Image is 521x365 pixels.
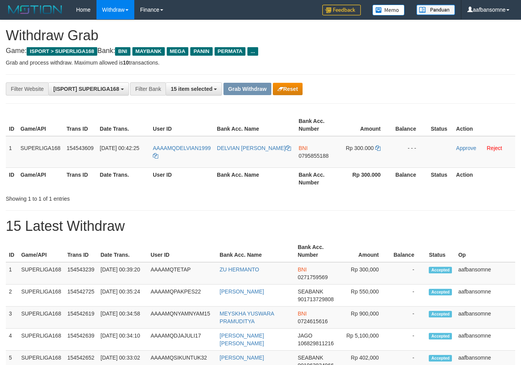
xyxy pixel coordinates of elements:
img: Button%20Memo.svg [372,5,405,15]
th: Amount [339,240,390,262]
td: AAAAMQNYAMNYAM15 [147,307,217,329]
strong: 10 [123,60,129,66]
a: Copy 300000 to clipboard [375,145,381,151]
div: Showing 1 to 1 of 1 entries [6,192,211,203]
a: DELVIAN [PERSON_NAME] [217,145,291,151]
span: MAYBANK [132,47,165,56]
h1: Withdraw Grab [6,28,515,43]
td: 1 [6,136,17,168]
td: SUPERLIGA168 [18,262,64,285]
td: SUPERLIGA168 [18,329,64,351]
img: panduan.png [416,5,455,15]
th: Rp 300.000 [340,167,392,189]
a: ZU HERMANTO [220,266,259,273]
span: Copy 901713729808 to clipboard [298,296,333,302]
button: 15 item selected [166,82,222,96]
td: Rp 300,000 [339,262,390,285]
th: User ID [150,114,214,136]
td: - [391,329,426,351]
span: Rp 300.000 [346,145,374,151]
span: Copy 0795855188 to clipboard [299,153,329,159]
img: MOTION_logo.png [6,4,64,15]
td: Rp 550,000 [339,285,390,307]
td: SUPERLIGA168 [18,285,64,307]
span: BNI [115,47,130,56]
span: Copy 0271759569 to clipboard [298,274,328,280]
span: BNI [298,310,306,317]
td: aafbansomne [455,329,515,351]
th: Bank Acc. Number [296,167,340,189]
td: 154542639 [64,329,97,351]
a: [PERSON_NAME] [220,288,264,295]
span: [DATE] 00:42:25 [100,145,139,151]
span: Copy 0724615616 to clipboard [298,318,328,324]
th: Action [453,167,515,189]
span: MEGA [167,47,189,56]
th: Op [455,240,515,262]
p: Grab and process withdraw. Maximum allowed is transactions. [6,59,515,67]
td: 3 [6,307,18,329]
th: Balance [391,240,426,262]
span: JAGO [298,333,312,339]
span: Accepted [429,267,452,273]
span: Accepted [429,311,452,317]
span: ... [247,47,258,56]
td: - - - [392,136,428,168]
span: AAAAMQDELVIAN1999 [153,145,211,151]
span: 15 item selected [171,86,212,92]
span: Accepted [429,289,452,295]
button: Grab Withdraw [223,83,271,95]
th: Trans ID [64,167,97,189]
th: Date Trans. [97,167,150,189]
td: AAAAMQTETAP [147,262,217,285]
th: ID [6,167,17,189]
img: Feedback.jpg [322,5,361,15]
a: Approve [456,145,476,151]
td: - [391,285,426,307]
th: Bank Acc. Name [214,167,296,189]
th: Bank Acc. Name [217,240,294,262]
th: User ID [150,167,214,189]
span: [ISPORT] SUPERLIGA168 [53,86,119,92]
th: Game/API [18,240,64,262]
td: AAAAMQPAKPES22 [147,285,217,307]
a: MEYSKHA YUSWARA PRAMUDITYA [220,310,274,324]
td: [DATE] 00:34:10 [98,329,148,351]
th: Balance [392,167,428,189]
th: Action [453,114,515,136]
td: aafbansomne [455,307,515,329]
td: [DATE] 00:35:24 [98,285,148,307]
td: SUPERLIGA168 [18,307,64,329]
td: AAAAMQDJAJULI17 [147,329,217,351]
th: Bank Acc. Number [296,114,340,136]
th: Amount [340,114,392,136]
button: Reset [273,83,303,95]
a: AAAAMQDELVIAN1999 [153,145,211,159]
th: Date Trans. [98,240,148,262]
td: 1 [6,262,18,285]
td: Rp 900,000 [339,307,390,329]
td: 154543239 [64,262,97,285]
a: [PERSON_NAME] [PERSON_NAME] [220,333,264,346]
td: - [391,262,426,285]
td: aafbansomne [455,262,515,285]
th: ID [6,240,18,262]
span: PANIN [190,47,212,56]
span: BNI [298,266,306,273]
a: Reject [487,145,502,151]
th: Status [428,114,453,136]
td: 154542619 [64,307,97,329]
th: Game/API [17,167,64,189]
a: [PERSON_NAME] [220,355,264,361]
td: 154542725 [64,285,97,307]
span: SEABANK [298,355,323,361]
div: Filter Bank [130,82,166,96]
button: [ISPORT] SUPERLIGA168 [48,82,129,96]
th: Balance [392,114,428,136]
h4: Game: Bank: [6,47,515,55]
th: ID [6,114,17,136]
td: [DATE] 00:34:58 [98,307,148,329]
span: PERMATA [215,47,246,56]
div: Filter Website [6,82,48,96]
th: Status [426,240,455,262]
